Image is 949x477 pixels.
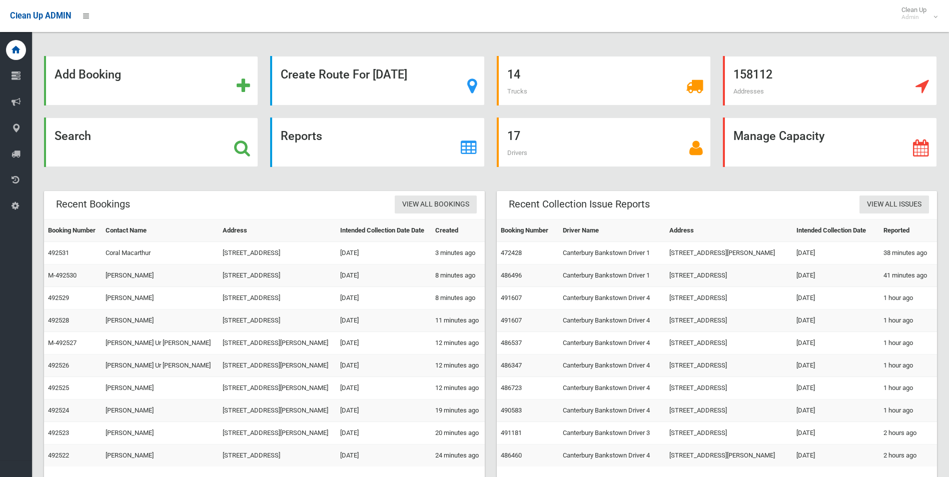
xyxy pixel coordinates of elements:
[665,332,792,354] td: [STREET_ADDRESS]
[102,332,219,354] td: [PERSON_NAME] Ur [PERSON_NAME]
[48,406,69,414] a: 492524
[219,422,336,444] td: [STREET_ADDRESS][PERSON_NAME]
[48,361,69,369] a: 492526
[879,309,937,332] td: 1 hour ago
[219,444,336,467] td: [STREET_ADDRESS]
[665,422,792,444] td: [STREET_ADDRESS]
[10,11,71,20] span: Clean Up ADMIN
[48,316,69,324] a: 492528
[219,242,336,264] td: [STREET_ADDRESS]
[501,316,522,324] a: 491607
[431,399,485,422] td: 19 minutes ago
[792,444,879,467] td: [DATE]
[896,6,936,21] span: Clean Up
[559,242,665,264] td: Canterbury Bankstown Driver 1
[219,219,336,242] th: Address
[501,361,522,369] a: 486347
[665,219,792,242] th: Address
[879,422,937,444] td: 2 hours ago
[48,429,69,436] a: 492523
[48,271,77,279] a: M-492530
[501,451,522,459] a: 486460
[102,354,219,377] td: [PERSON_NAME] Ur [PERSON_NAME]
[859,195,929,214] a: View All Issues
[792,309,879,332] td: [DATE]
[879,444,937,467] td: 2 hours ago
[48,339,77,346] a: M-492527
[501,339,522,346] a: 486537
[879,377,937,399] td: 1 hour ago
[879,354,937,377] td: 1 hour ago
[559,332,665,354] td: Canterbury Bankstown Driver 4
[431,332,485,354] td: 12 minutes ago
[431,242,485,264] td: 3 minutes ago
[665,309,792,332] td: [STREET_ADDRESS]
[44,194,142,214] header: Recent Bookings
[55,129,91,143] strong: Search
[792,287,879,309] td: [DATE]
[733,129,824,143] strong: Manage Capacity
[665,264,792,287] td: [STREET_ADDRESS]
[559,287,665,309] td: Canterbury Bankstown Driver 4
[281,129,322,143] strong: Reports
[431,444,485,467] td: 24 minutes ago
[507,149,527,156] span: Drivers
[270,117,484,167] a: Reports
[501,406,522,414] a: 490583
[431,287,485,309] td: 8 minutes ago
[901,13,926,21] small: Admin
[219,354,336,377] td: [STREET_ADDRESS][PERSON_NAME]
[336,422,431,444] td: [DATE]
[501,249,522,256] a: 472428
[559,309,665,332] td: Canterbury Bankstown Driver 4
[48,294,69,301] a: 492529
[431,309,485,332] td: 11 minutes ago
[44,117,258,167] a: Search
[336,332,431,354] td: [DATE]
[665,354,792,377] td: [STREET_ADDRESS]
[879,399,937,422] td: 1 hour ago
[497,117,711,167] a: 17 Drivers
[219,309,336,332] td: [STREET_ADDRESS]
[219,332,336,354] td: [STREET_ADDRESS][PERSON_NAME]
[395,195,477,214] a: View All Bookings
[219,264,336,287] td: [STREET_ADDRESS]
[879,287,937,309] td: 1 hour ago
[792,264,879,287] td: [DATE]
[665,287,792,309] td: [STREET_ADDRESS]
[431,422,485,444] td: 20 minutes ago
[281,67,407,81] strong: Create Route For [DATE]
[879,264,937,287] td: 41 minutes ago
[102,377,219,399] td: [PERSON_NAME]
[665,444,792,467] td: [STREET_ADDRESS][PERSON_NAME]
[55,67,121,81] strong: Add Booking
[879,332,937,354] td: 1 hour ago
[733,67,772,81] strong: 158112
[336,242,431,264] td: [DATE]
[665,242,792,264] td: [STREET_ADDRESS][PERSON_NAME]
[431,377,485,399] td: 12 minutes ago
[501,271,522,279] a: 486496
[497,219,559,242] th: Booking Number
[102,242,219,264] td: Coral Macarthur
[792,422,879,444] td: [DATE]
[431,264,485,287] td: 8 minutes ago
[879,219,937,242] th: Reported
[336,219,431,242] th: Intended Collection Date Date
[559,219,665,242] th: Driver Name
[792,377,879,399] td: [DATE]
[44,219,102,242] th: Booking Number
[102,264,219,287] td: [PERSON_NAME]
[102,219,219,242] th: Contact Name
[336,287,431,309] td: [DATE]
[507,87,527,95] span: Trucks
[336,444,431,467] td: [DATE]
[102,422,219,444] td: [PERSON_NAME]
[559,264,665,287] td: Canterbury Bankstown Driver 1
[102,399,219,422] td: [PERSON_NAME]
[497,194,662,214] header: Recent Collection Issue Reports
[48,451,69,459] a: 492522
[559,444,665,467] td: Canterbury Bankstown Driver 4
[559,377,665,399] td: Canterbury Bankstown Driver 4
[48,249,69,256] a: 492531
